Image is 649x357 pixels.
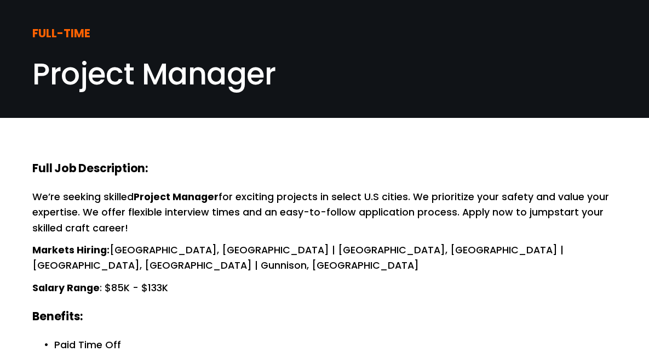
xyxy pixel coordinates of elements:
[32,25,90,41] strong: FULL-TIME
[54,337,617,353] p: Paid Time Off
[134,190,219,203] strong: Project Manager
[32,53,275,95] span: Project Manager
[32,160,148,176] strong: Full Job Description:
[32,242,617,274] p: [GEOGRAPHIC_DATA], [GEOGRAPHIC_DATA] | [GEOGRAPHIC_DATA], [GEOGRAPHIC_DATA] | [GEOGRAPHIC_DATA], ...
[32,189,617,236] p: We’re seeking skilled for exciting projects in select U.S cities. We prioritize your safety and v...
[32,280,617,296] p: : $85K - $133K
[32,243,110,257] strong: Markets Hiring:
[32,308,82,324] strong: Benefits:
[32,281,100,294] strong: Salary Range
